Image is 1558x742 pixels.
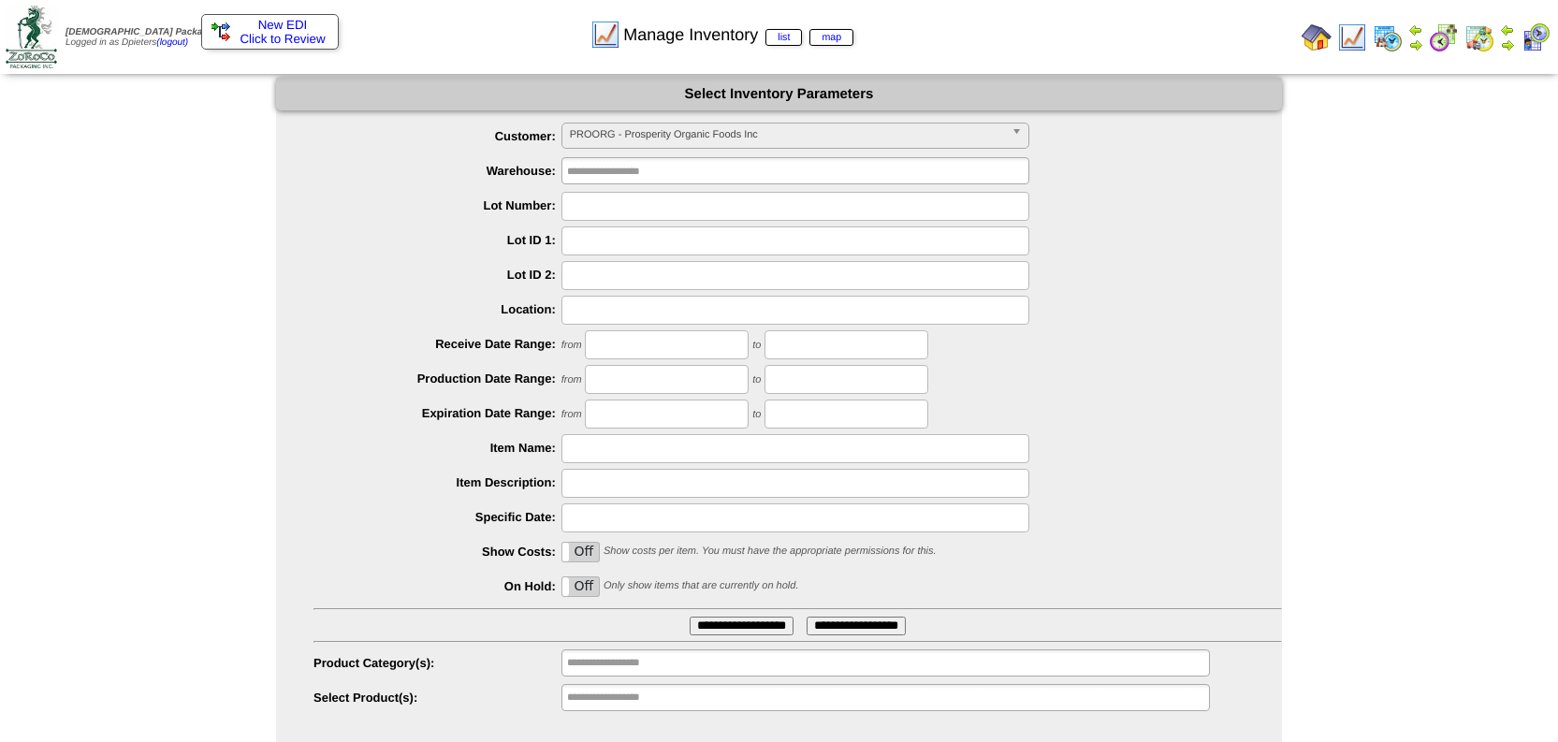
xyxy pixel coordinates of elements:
a: map [809,29,853,46]
label: Lot ID 1: [313,233,561,247]
label: Location: [313,302,561,316]
img: line_graph.gif [590,20,620,50]
img: arrowright.gif [1500,37,1515,52]
span: New EDI [258,18,308,32]
img: zoroco-logo-small.webp [6,6,57,68]
span: Click to Review [211,32,328,46]
label: On Hold: [313,579,561,593]
span: to [752,374,761,386]
img: line_graph.gif [1337,22,1367,52]
img: ediSmall.gif [211,22,230,41]
img: calendarblend.gif [1429,22,1459,52]
span: [DEMOGRAPHIC_DATA] Packaging [66,27,222,37]
img: calendarinout.gif [1464,22,1494,52]
div: Select Inventory Parameters [276,78,1282,110]
span: Only show items that are currently on hold. [604,580,798,591]
span: from [561,340,582,351]
span: Logged in as Dpieters [66,27,222,48]
label: Receive Date Range: [313,337,561,351]
label: Lot Number: [313,198,561,212]
a: list [765,29,802,46]
a: New EDI Click to Review [211,18,328,46]
label: Show Costs: [313,545,561,559]
label: Production Date Range: [313,371,561,386]
label: Customer: [313,129,561,143]
span: from [561,374,582,386]
span: PROORG - Prosperity Organic Foods Inc [570,124,1004,146]
img: calendarprod.gif [1373,22,1403,52]
label: Item Description: [313,475,561,489]
div: OnOff [561,542,601,562]
img: arrowleft.gif [1408,22,1423,37]
label: Select Product(s): [313,691,561,705]
span: from [561,409,582,420]
span: to [752,409,761,420]
img: arrowright.gif [1408,37,1423,52]
img: arrowleft.gif [1500,22,1515,37]
label: Off [562,543,600,561]
a: (logout) [156,37,188,48]
img: calendarcustomer.gif [1521,22,1551,52]
img: home.gif [1302,22,1332,52]
label: Lot ID 2: [313,268,561,282]
label: Item Name: [313,441,561,455]
span: Show costs per item. You must have the appropriate permissions for this. [604,546,937,557]
label: Expiration Date Range: [313,406,561,420]
span: to [752,340,761,351]
div: OnOff [561,576,601,597]
label: Warehouse: [313,164,561,178]
label: Product Category(s): [313,656,561,670]
span: Manage Inventory [623,25,853,45]
label: Specific Date: [313,510,561,524]
label: Off [562,577,600,596]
